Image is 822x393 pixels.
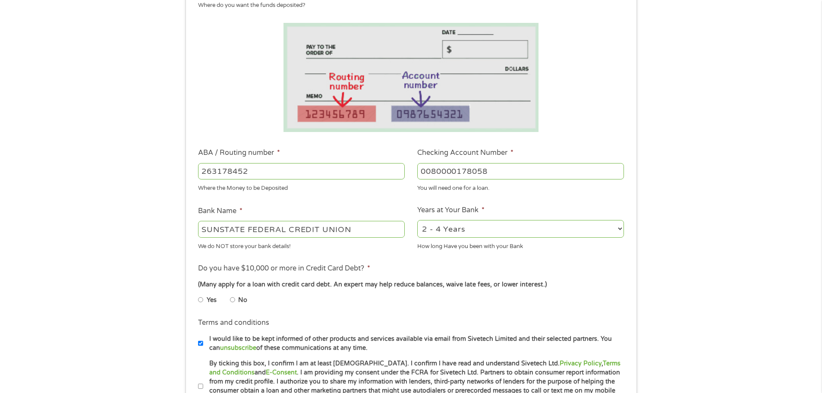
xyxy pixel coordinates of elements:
[560,360,602,367] a: Privacy Policy
[207,296,217,305] label: Yes
[266,369,297,376] a: E-Consent
[417,239,624,251] div: How long Have you been with your Bank
[220,344,256,352] a: unsubscribe
[283,23,539,132] img: Routing number location
[198,318,269,327] label: Terms and conditions
[198,163,405,179] input: 263177916
[417,148,513,157] label: Checking Account Number
[198,239,405,251] div: We do NOT store your bank details!
[417,181,624,193] div: You will need one for a loan.
[238,296,247,305] label: No
[417,206,485,215] label: Years at Your Bank
[209,360,620,376] a: Terms and Conditions
[417,163,624,179] input: 345634636
[198,148,280,157] label: ABA / Routing number
[198,1,617,10] div: Where do you want the funds deposited?
[198,207,243,216] label: Bank Name
[198,264,370,273] label: Do you have $10,000 or more in Credit Card Debt?
[203,334,627,353] label: I would like to be kept informed of other products and services available via email from Sivetech...
[198,280,624,289] div: (Many apply for a loan with credit card debt. An expert may help reduce balances, waive late fees...
[198,181,405,193] div: Where the Money to be Deposited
